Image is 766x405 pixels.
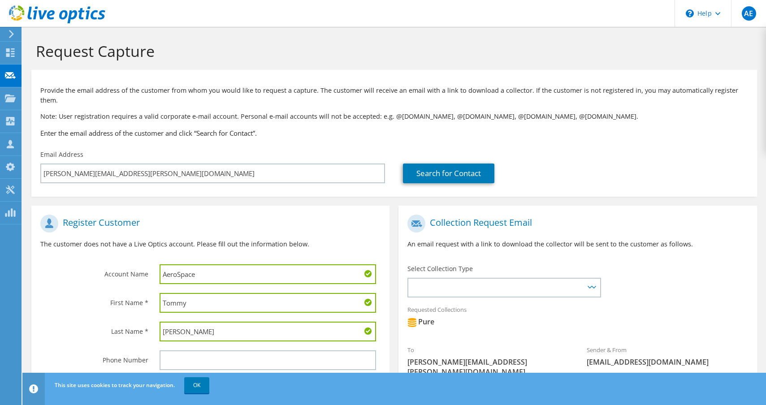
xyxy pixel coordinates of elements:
[407,357,569,377] span: [PERSON_NAME][EMAIL_ADDRESS][PERSON_NAME][DOMAIN_NAME]
[40,239,381,249] p: The customer does not have a Live Optics account. Please fill out the information below.
[407,215,743,233] h1: Collection Request Email
[36,42,748,60] h1: Request Capture
[407,264,473,273] label: Select Collection Type
[55,381,175,389] span: This site uses cookies to track your navigation.
[407,317,434,327] div: Pure
[40,293,148,307] label: First Name *
[40,264,148,279] label: Account Name
[40,128,748,138] h3: Enter the email address of the customer and click “Search for Contact”.
[398,300,757,336] div: Requested Collections
[407,239,748,249] p: An email request with a link to download the collector will be sent to the customer as follows.
[578,340,757,371] div: Sender & From
[184,377,209,393] a: OK
[686,9,694,17] svg: \n
[587,357,748,367] span: [EMAIL_ADDRESS][DOMAIN_NAME]
[742,6,756,21] span: AE
[398,340,578,381] div: To
[403,164,494,183] a: Search for Contact
[40,86,748,105] p: Provide the email address of the customer from whom you would like to request a capture. The cust...
[40,215,376,233] h1: Register Customer
[40,322,148,336] label: Last Name *
[40,350,148,365] label: Phone Number
[40,150,83,159] label: Email Address
[40,112,748,121] p: Note: User registration requires a valid corporate e-mail account. Personal e-mail accounts will ...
